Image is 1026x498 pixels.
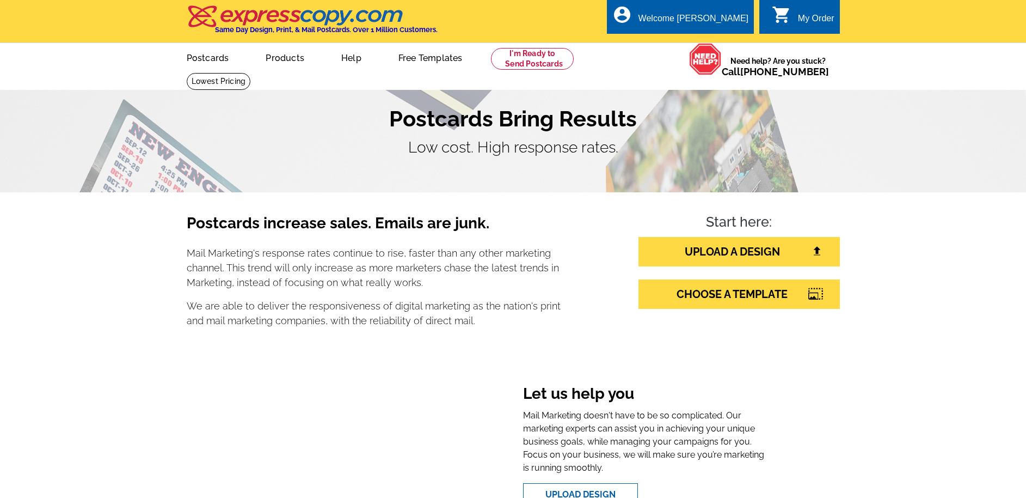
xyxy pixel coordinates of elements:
[612,5,632,25] i: account_circle
[187,136,840,159] p: Low cost. High response rates.
[215,26,438,34] h4: Same Day Design, Print, & Mail Postcards. Over 1 Million Customers.
[187,246,561,290] p: Mail Marketing's response rates continue to rise, faster than any other marketing channel. This t...
[523,385,766,405] h3: Let us help you
[689,43,722,75] img: help
[638,14,748,29] div: Welcome [PERSON_NAME]
[187,214,561,241] h3: Postcards increase sales. Emails are junk.
[187,13,438,34] a: Same Day Design, Print, & Mail Postcards. Over 1 Million Customers.
[169,44,247,70] a: Postcards
[638,280,840,309] a: CHOOSE A TEMPLATE
[772,12,834,26] a: shopping_cart My Order
[187,299,561,328] p: We are able to deliver the responsiveness of digital marketing as the nation's print and mail mar...
[722,56,834,77] span: Need help? Are you stuck?
[187,106,840,132] h1: Postcards Bring Results
[798,14,834,29] div: My Order
[523,409,766,475] p: Mail Marketing doesn't have to be so complicated. Our marketing experts can assist you in achievi...
[381,44,480,70] a: Free Templates
[638,237,840,266] a: UPLOAD A DESIGN
[722,66,829,77] span: Call
[248,44,322,70] a: Products
[324,44,379,70] a: Help
[740,66,829,77] a: [PHONE_NUMBER]
[638,214,840,233] h4: Start here:
[772,5,791,25] i: shopping_cart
